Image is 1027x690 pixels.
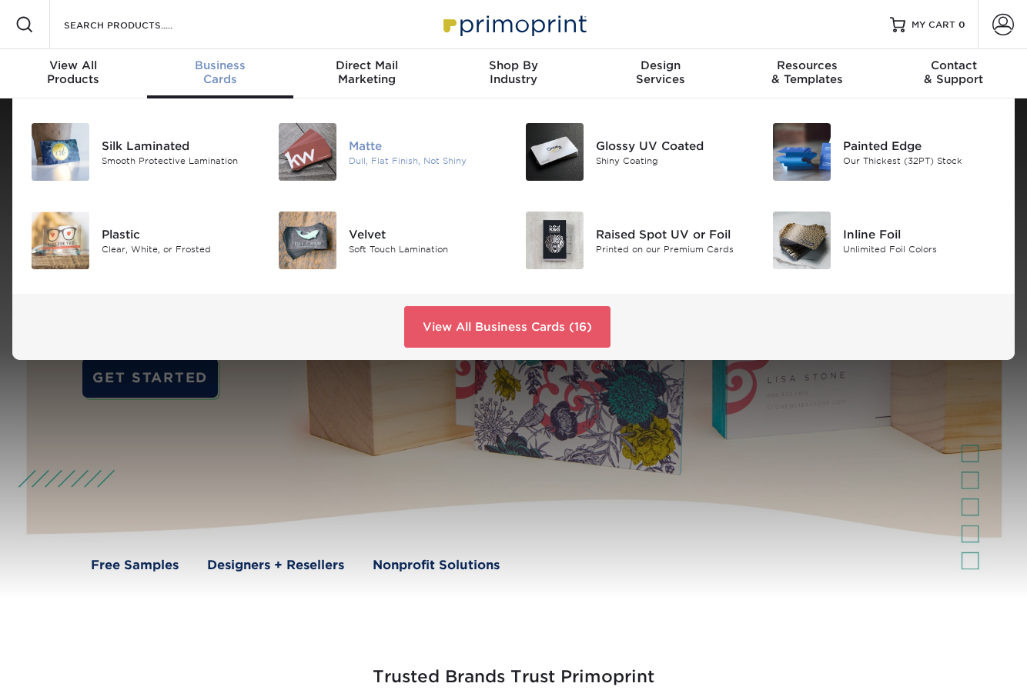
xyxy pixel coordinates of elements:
[843,137,996,154] div: Painted Edge
[440,49,587,98] a: Shop ByIndustry
[525,205,749,275] a: Raised Spot UV or Foil Business Cards Raised Spot UV or Foil Printed on our Premium Cards
[349,225,502,242] div: Velvet
[843,154,996,167] div: Our Thickest (32PT) Stock
[912,18,955,32] span: MY CART
[880,49,1027,98] a: Contact& Support
[102,154,255,167] div: Smooth Protective Lamination
[772,117,996,187] a: Painted Edge Business Cards Painted Edge Our Thickest (32PT) Stock
[349,154,502,167] div: Dull, Flat Finish, Not Shiny
[596,154,749,167] div: Shiny Coating
[734,58,881,86] div: & Templates
[773,123,831,181] img: Painted Edge Business Cards
[293,49,440,98] a: Direct MailMarketing
[31,117,255,187] a: Silk Laminated Business Cards Silk Laminated Smooth Protective Lamination
[880,58,1027,86] div: & Support
[880,58,1027,72] span: Contact
[349,137,502,154] div: Matte
[279,212,336,269] img: Velvet Business Cards
[147,58,294,72] span: Business
[293,58,440,86] div: Marketing
[587,58,734,86] div: Services
[147,49,294,98] a: BusinessCards
[773,212,831,269] img: Inline Foil Business Cards
[32,212,89,269] img: Plastic Business Cards
[843,225,996,242] div: Inline Foil
[526,123,584,181] img: Glossy UV Coated Business Cards
[437,8,590,41] img: Primoprint
[596,225,749,242] div: Raised Spot UV or Foil
[102,225,255,242] div: Plastic
[596,137,749,154] div: Glossy UV Coated
[102,137,255,154] div: Silk Laminated
[734,58,881,72] span: Resources
[31,205,255,275] a: Plastic Business Cards Plastic Clear, White, or Frosted
[525,117,749,187] a: Glossy UV Coated Business Cards Glossy UV Coated Shiny Coating
[32,123,89,181] img: Silk Laminated Business Cards
[440,58,587,86] div: Industry
[279,123,336,181] img: Matte Business Cards
[278,205,502,275] a: Velvet Business Cards Velvet Soft Touch Lamination
[404,306,611,348] a: View All Business Cards (16)
[596,242,749,255] div: Printed on our Premium Cards
[734,49,881,98] a: Resources& Templates
[147,58,294,86] div: Cards
[526,212,584,269] img: Raised Spot UV or Foil Business Cards
[293,58,440,72] span: Direct Mail
[772,205,996,275] a: Inline Foil Business Cards Inline Foil Unlimited Foil Colors
[102,242,255,255] div: Clear, White, or Frosted
[843,242,996,255] div: Unlimited Foil Colors
[440,58,587,72] span: Shop By
[587,49,734,98] a: DesignServices
[958,19,965,30] span: 0
[587,58,734,72] span: Design
[278,117,502,187] a: Matte Business Cards Matte Dull, Flat Finish, Not Shiny
[349,242,502,255] div: Soft Touch Lamination
[62,15,212,34] input: SEARCH PRODUCTS.....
